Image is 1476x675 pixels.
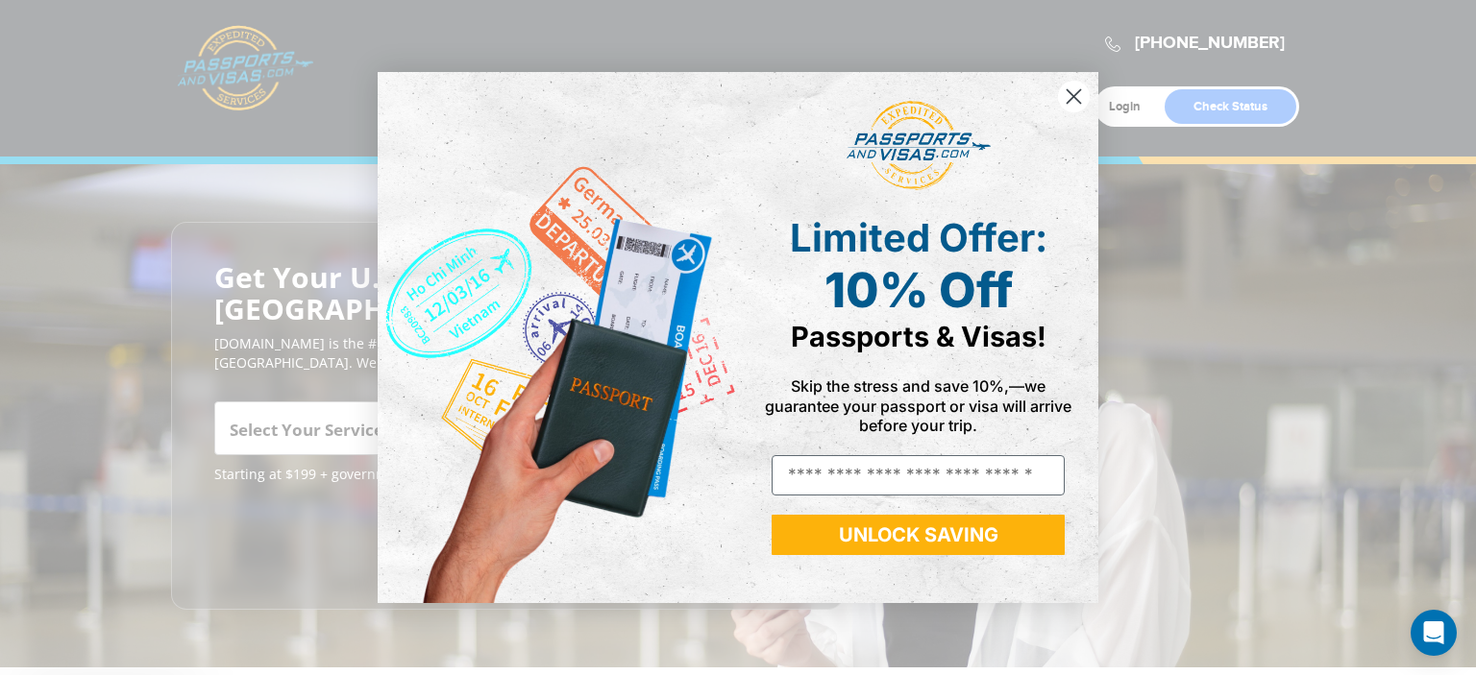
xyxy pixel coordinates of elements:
[1411,610,1457,656] div: Open Intercom Messenger
[772,515,1065,555] button: UNLOCK SAVING
[847,101,991,191] img: passports and visas
[824,261,1013,319] span: 10% Off
[1057,80,1091,113] button: Close dialog
[765,376,1071,434] span: Skip the stress and save 10%,—we guarantee your passport or visa will arrive before your trip.
[378,72,738,603] img: de9cda0d-0715-46ca-9a25-073762a91ba7.png
[791,320,1046,353] span: Passports & Visas!
[790,214,1047,261] span: Limited Offer:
